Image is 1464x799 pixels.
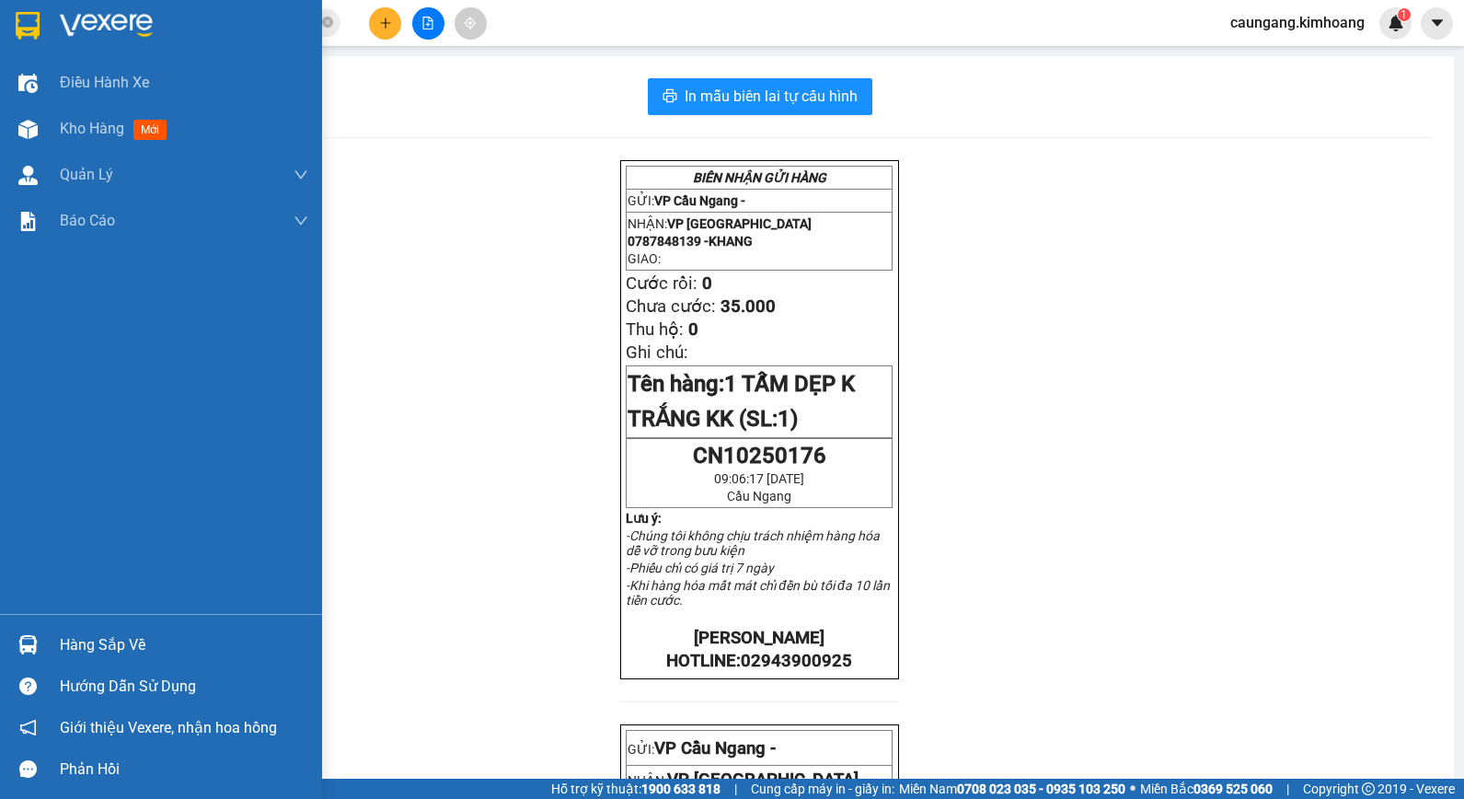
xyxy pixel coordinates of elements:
span: Cước rồi: [626,273,697,294]
span: VP Cầu Ngang - [654,193,745,208]
span: close-circle [322,17,333,28]
span: close-circle [322,15,333,32]
span: Kho hàng [60,120,124,137]
span: | [1286,779,1289,799]
span: VP Cầu Ngang - [654,738,776,758]
span: Điều hành xe [60,71,149,94]
span: down [294,214,308,228]
span: 09:06:17 [DATE] [714,471,804,486]
span: In mẫu biên lai tự cấu hình [685,85,858,108]
button: printerIn mẫu biên lai tự cấu hình [648,78,872,115]
span: VP [GEOGRAPHIC_DATA] [667,216,812,231]
strong: BIÊN NHẬN GỬI HÀNG [693,170,826,185]
span: 0 [688,319,698,340]
span: KHANG [709,234,753,249]
span: down [294,168,308,182]
em: -Chúng tôi không chịu trách nhiệm hàng hóa dễ vỡ trong bưu kiện [626,528,880,558]
sup: 1 [1398,8,1411,21]
span: Miền Nam [899,779,1125,799]
span: Cầu Ngang [727,489,791,504]
span: Chưa cước: [626,296,716,317]
span: notification [19,719,37,736]
span: 02943900925 [741,651,852,671]
span: | [734,779,737,799]
img: warehouse-icon [18,166,38,185]
span: GIAO: [628,251,661,266]
span: caret-down [1429,15,1446,31]
span: Quản Lý [60,163,113,186]
span: Báo cáo [60,209,115,232]
span: Thu hộ: [626,319,684,340]
img: warehouse-icon [18,635,38,654]
strong: 0708 023 035 - 0935 103 250 [957,782,1125,796]
img: icon-new-feature [1388,15,1404,31]
span: Miền Bắc [1140,779,1273,799]
span: Giới thiệu Vexere, nhận hoa hồng [60,716,277,739]
p: NHẬN: [628,216,891,231]
span: 1 TẤM DẸP K TRẮNG KK (SL: [628,371,855,432]
p: GỬI: [628,738,891,758]
img: logo-vxr [16,12,40,40]
strong: Lưu ý: [626,511,662,526]
span: caungang.kimhoang [1216,11,1379,34]
strong: 0369 525 060 [1193,782,1273,796]
span: Hỗ trợ kỹ thuật: [551,779,720,799]
span: 1) [778,406,798,432]
span: ⚪️ [1130,785,1135,793]
span: 1 [1401,8,1407,21]
span: VP [GEOGRAPHIC_DATA] [667,770,859,790]
span: question-circle [19,677,37,695]
em: -Khi hàng hóa mất mát chỉ đền bù tối đa 10 lần tiền cước. [626,578,890,608]
div: Phản hồi [60,756,308,783]
em: -Phiếu chỉ có giá trị 7 ngày [626,561,774,575]
span: CN10250176 [693,443,826,469]
strong: HOTLINE: [666,651,852,671]
span: 35.000 [720,296,776,317]
span: mới [133,120,167,140]
span: Cung cấp máy in - giấy in: [751,779,894,799]
button: aim [455,7,487,40]
div: Hàng sắp về [60,631,308,659]
div: Hướng dẫn sử dụng [60,673,308,701]
span: Tên hàng: [628,371,855,432]
strong: 1900 633 818 [641,782,720,796]
span: printer [663,88,677,106]
img: warehouse-icon [18,74,38,93]
img: solution-icon [18,212,38,231]
button: file-add [412,7,444,40]
button: caret-down [1421,7,1453,40]
p: GỬI: [628,193,891,208]
span: 0 [702,273,712,294]
span: file-add [421,17,434,29]
span: copyright [1362,782,1375,795]
strong: [PERSON_NAME] [694,628,824,648]
span: Ghi chú: [626,342,688,363]
button: plus [369,7,401,40]
p: NHẬN: [628,770,891,790]
span: plus [379,17,392,29]
span: 0787848139 - [628,234,753,249]
span: message [19,760,37,778]
span: aim [464,17,477,29]
img: warehouse-icon [18,120,38,139]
